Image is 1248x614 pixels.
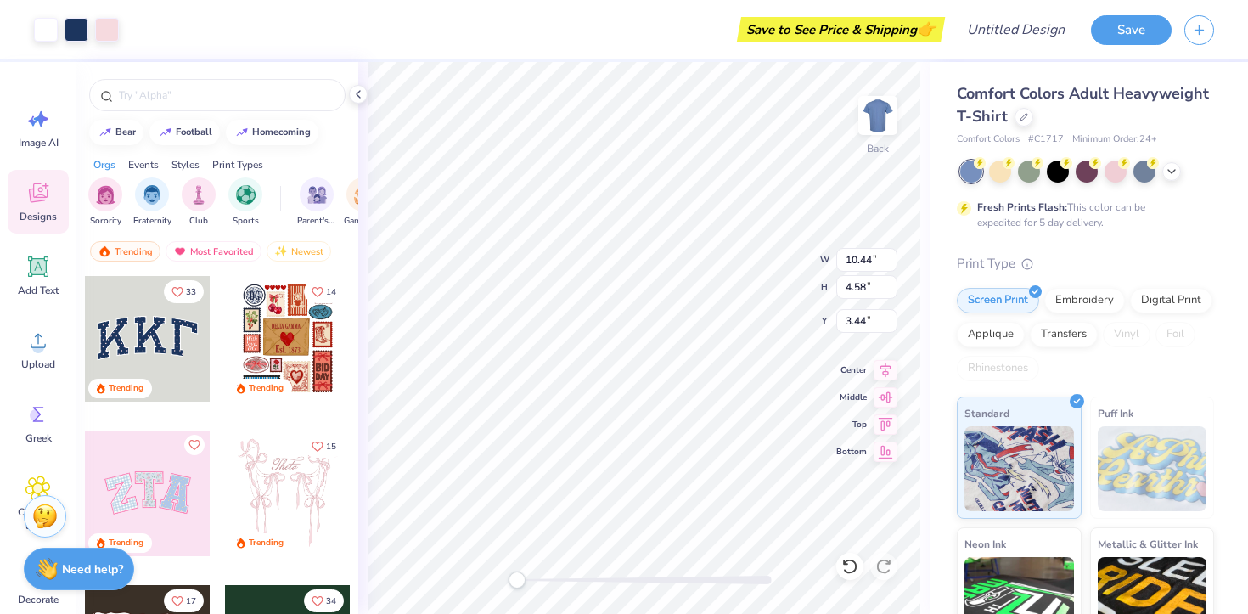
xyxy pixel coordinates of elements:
[1103,322,1150,347] div: Vinyl
[18,593,59,606] span: Decorate
[233,215,259,228] span: Sports
[226,120,318,145] button: homecoming
[90,215,121,228] span: Sorority
[1098,535,1198,553] span: Metallic & Glitter Ink
[964,404,1009,422] span: Standard
[228,177,262,228] div: filter for Sports
[133,215,171,228] span: Fraternity
[96,185,115,205] img: Sorority Image
[1072,132,1157,147] span: Minimum Order: 24 +
[964,535,1006,553] span: Neon Ink
[344,177,383,228] button: filter button
[307,185,327,205] img: Parent's Weekend Image
[249,382,284,395] div: Trending
[297,177,336,228] div: filter for Parent's Weekend
[957,356,1039,381] div: Rhinestones
[304,280,344,303] button: Like
[176,127,212,137] div: football
[297,177,336,228] button: filter button
[98,245,111,257] img: trending.gif
[326,442,336,451] span: 15
[344,177,383,228] div: filter for Game Day
[957,254,1214,273] div: Print Type
[88,177,122,228] button: filter button
[1098,426,1207,511] img: Puff Ink
[115,127,136,137] div: bear
[1030,322,1098,347] div: Transfers
[109,537,143,549] div: Trending
[1091,15,1172,45] button: Save
[18,284,59,297] span: Add Text
[354,185,374,205] img: Game Day Image
[20,210,57,223] span: Designs
[109,382,143,395] div: Trending
[304,589,344,612] button: Like
[1130,288,1212,313] div: Digital Print
[186,288,196,296] span: 33
[741,17,941,42] div: Save to See Price & Shipping
[957,322,1025,347] div: Applique
[149,120,220,145] button: football
[189,185,208,205] img: Club Image
[189,215,208,228] span: Club
[159,127,172,138] img: trend_line.gif
[964,426,1074,511] img: Standard
[1044,288,1125,313] div: Embroidery
[957,83,1209,127] span: Comfort Colors Adult Heavyweight T-Shirt
[235,127,249,138] img: trend_line.gif
[957,288,1039,313] div: Screen Print
[509,572,526,589] div: Accessibility label
[304,435,344,458] button: Like
[1098,404,1133,422] span: Puff Ink
[182,177,216,228] button: filter button
[249,537,284,549] div: Trending
[88,177,122,228] div: filter for Sorority
[977,200,1067,214] strong: Fresh Prints Flash:
[977,200,1186,230] div: This color can be expedited for 5 day delivery.
[89,120,143,145] button: bear
[274,245,288,257] img: newest.gif
[267,241,331,262] div: Newest
[836,418,867,431] span: Top
[1155,322,1195,347] div: Foil
[297,215,336,228] span: Parent's Weekend
[836,391,867,404] span: Middle
[861,99,895,132] img: Back
[93,157,115,172] div: Orgs
[836,363,867,377] span: Center
[326,288,336,296] span: 14
[133,177,171,228] button: filter button
[228,177,262,228] button: filter button
[10,505,66,532] span: Clipart & logos
[867,141,889,156] div: Back
[25,431,52,445] span: Greek
[182,177,216,228] div: filter for Club
[344,215,383,228] span: Game Day
[98,127,112,138] img: trend_line.gif
[836,445,867,459] span: Bottom
[133,177,171,228] div: filter for Fraternity
[128,157,159,172] div: Events
[173,245,187,257] img: most_fav.gif
[186,597,196,606] span: 17
[917,19,936,39] span: 👉
[164,589,204,612] button: Like
[236,185,256,205] img: Sports Image
[957,132,1020,147] span: Comfort Colors
[143,185,161,205] img: Fraternity Image
[953,13,1078,47] input: Untitled Design
[117,87,334,104] input: Try "Alpha"
[21,358,55,371] span: Upload
[19,136,59,149] span: Image AI
[62,561,123,577] strong: Need help?
[326,597,336,606] span: 34
[212,157,263,172] div: Print Types
[90,241,160,262] div: Trending
[1028,132,1064,147] span: # C1717
[166,241,261,262] div: Most Favorited
[184,435,205,455] button: Like
[171,157,200,172] div: Styles
[252,127,311,137] div: homecoming
[164,280,204,303] button: Like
